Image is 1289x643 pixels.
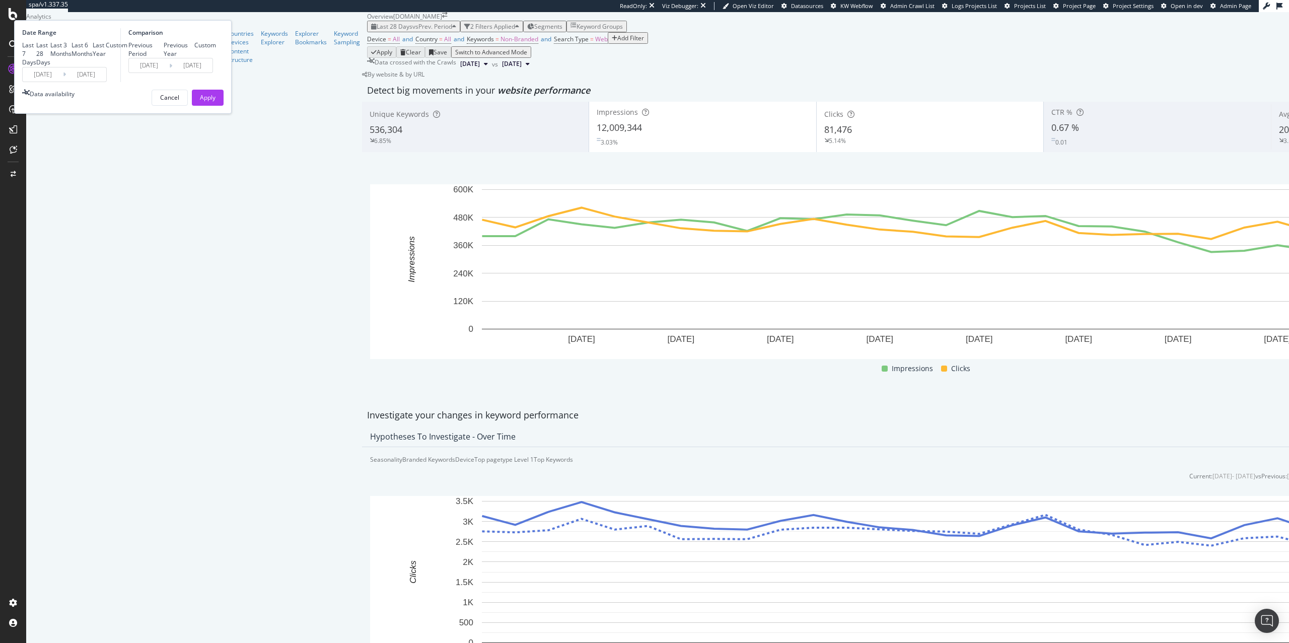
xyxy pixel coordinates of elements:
[662,2,698,10] div: Viz Debugger:
[1051,107,1072,117] span: CTR %
[367,46,396,58] button: Apply
[498,58,534,70] button: [DATE]
[1210,2,1251,10] a: Admin Page
[577,22,623,31] div: Keyword Groups
[164,41,195,58] div: Previous Year
[892,363,933,375] span: Impressions
[541,35,551,43] span: and
[194,41,216,49] div: Custom
[597,121,642,133] span: 12,009,344
[227,38,254,46] a: Devices
[425,46,451,58] button: Save
[500,35,538,43] span: Non-Branded
[829,136,846,145] div: 5.14%
[463,598,473,607] text: 1K
[415,35,438,43] span: Country
[456,497,474,507] text: 3.5K
[200,93,216,102] div: Apply
[192,90,224,106] button: Apply
[474,455,534,464] div: Top pagetype Level 1
[831,2,873,10] a: KW Webflow
[152,90,188,106] button: Cancel
[617,34,644,42] div: Add Filter
[367,21,460,32] button: Last 28 DaysvsPrev. Period
[890,2,935,10] span: Admin Crawl List
[370,109,429,119] span: Unique Keywords
[453,269,473,278] text: 240K
[30,90,75,98] div: Data availability
[1165,335,1192,344] text: [DATE]
[620,2,647,10] div: ReadOnly:
[227,29,254,38] div: Countries
[723,2,774,10] a: Open Viz Editor
[966,335,993,344] text: [DATE]
[595,35,608,43] span: Web
[881,2,935,10] a: Admin Crawl List
[227,55,254,64] a: Structure
[459,618,473,627] text: 500
[456,58,492,70] button: [DATE]
[824,123,852,135] span: 81,476
[1014,2,1046,10] span: Projects List
[393,12,442,21] div: [DOMAIN_NAME]
[128,41,164,58] div: Previous Period
[50,41,71,58] div: Last 3 Months
[22,41,36,66] div: Last 7 Days
[463,517,473,527] text: 3K
[22,28,118,37] div: Date Range
[442,12,448,18] div: arrow-right-arrow-left
[453,213,473,223] text: 480K
[781,2,823,10] a: Datasources
[370,432,516,442] div: Hypotheses to Investigate - Over Time
[840,2,873,10] span: KW Webflow
[534,455,573,464] div: Top Keywords
[71,41,93,58] div: Last 6 Months
[439,35,443,43] span: =
[129,58,169,73] input: Start Date
[1189,472,1212,480] div: Current:
[444,35,451,43] span: All
[36,41,50,66] div: Last 28 Days
[374,136,391,145] div: 6.85%
[824,109,843,119] span: Clicks
[495,35,499,43] span: =
[93,41,106,58] div: Last Year
[463,557,473,567] text: 2K
[454,35,464,43] span: and
[393,35,400,43] span: All
[1212,472,1255,480] div: [DATE] - [DATE]
[554,35,589,43] span: Search Type
[867,335,894,344] text: [DATE]
[160,93,179,102] div: Cancel
[261,29,288,46] a: Keywords Explorer
[1051,121,1079,133] span: 0.67 %
[942,2,997,10] a: Logs Projects List
[1171,2,1203,10] span: Open in dev
[453,241,473,251] text: 360K
[370,123,402,135] span: 536,304
[377,22,412,31] span: Last 28 Days
[568,335,595,344] text: [DATE]
[597,107,638,117] span: Impressions
[608,32,648,44] button: Add Filter
[1161,2,1203,10] a: Open in dev
[402,35,413,43] span: and
[407,236,416,282] text: Impressions
[402,455,455,464] div: Branded Keywords
[791,2,823,10] span: Datasources
[456,537,474,547] text: 2.5K
[451,46,531,58] button: Switch to Advanced Mode
[334,29,360,46] a: Keyword Sampling
[1005,2,1046,10] a: Projects List
[396,46,425,58] button: Clear
[172,58,212,73] input: End Date
[590,35,594,43] span: =
[1220,2,1251,10] span: Admin Page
